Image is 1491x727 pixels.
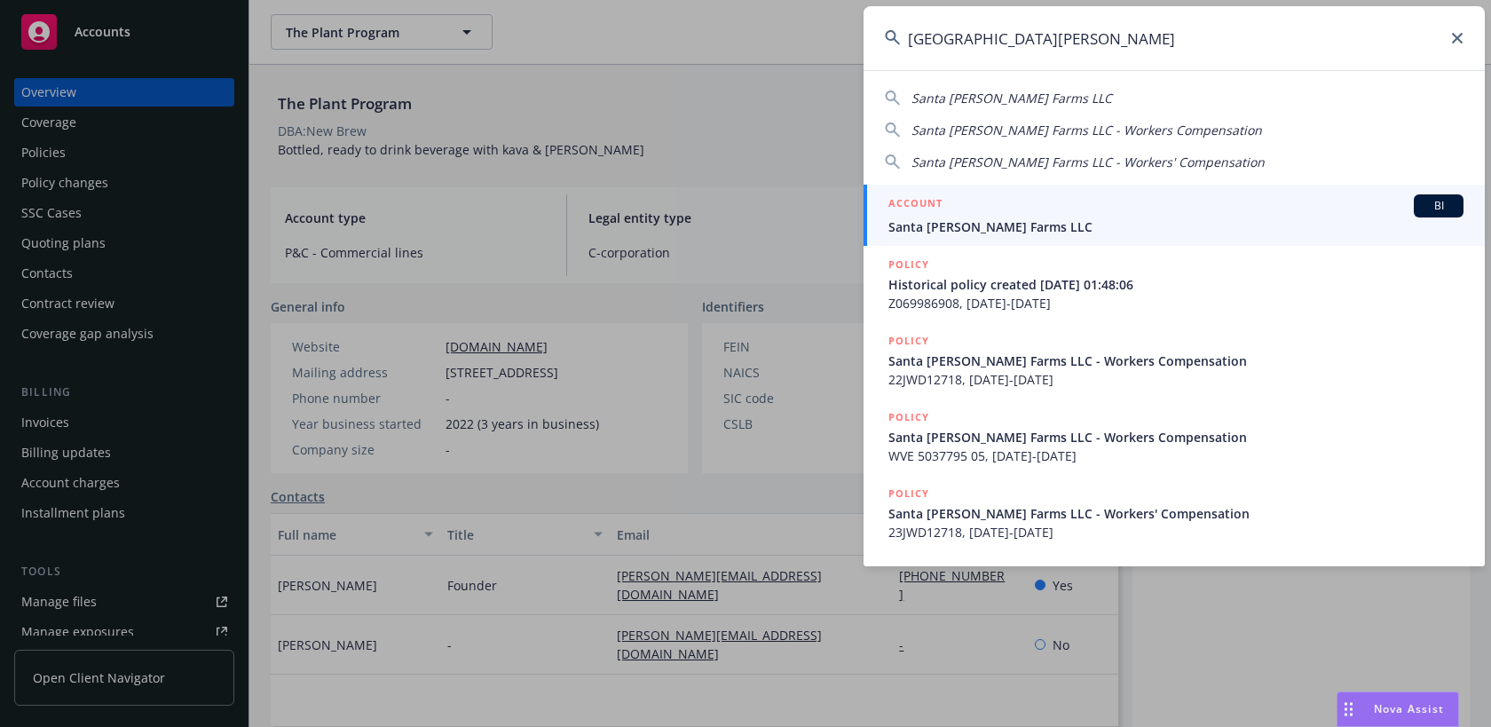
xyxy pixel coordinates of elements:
h5: POLICY [888,408,929,426]
span: 22JWD12718, [DATE]-[DATE] [888,370,1463,389]
a: POLICYHistorical policy created [DATE] 01:48:06Z069986908, [DATE]-[DATE] [864,246,1485,322]
h5: POLICY [888,561,929,579]
input: Search... [864,6,1485,70]
span: Santa [PERSON_NAME] Farms LLC - Workers Compensation [888,352,1463,370]
h5: POLICY [888,332,929,350]
span: Nova Assist [1374,701,1444,716]
h5: POLICY [888,485,929,502]
a: POLICYSanta [PERSON_NAME] Farms LLC - Workers CompensationWVE 5037795 05, [DATE]-[DATE] [864,399,1485,475]
span: BI [1421,198,1456,214]
span: Z069986908, [DATE]-[DATE] [888,294,1463,312]
h5: ACCOUNT [888,194,943,216]
a: ACCOUNTBISanta [PERSON_NAME] Farms LLC [864,185,1485,246]
a: POLICYSanta [PERSON_NAME] Farms LLC - Workers Compensation22JWD12718, [DATE]-[DATE] [864,322,1485,399]
span: Santa [PERSON_NAME] Farms LLC - Workers' Compensation [888,504,1463,523]
span: Santa [PERSON_NAME] Farms LLC - Workers Compensation [911,122,1262,138]
span: WVE 5037795 05, [DATE]-[DATE] [888,446,1463,465]
span: Santa [PERSON_NAME] Farms LLC - Workers Compensation [888,428,1463,446]
div: Drag to move [1337,692,1360,726]
a: POLICY [864,551,1485,628]
span: Historical policy created [DATE] 01:48:06 [888,275,1463,294]
button: Nova Assist [1337,691,1459,727]
span: 23JWD12718, [DATE]-[DATE] [888,523,1463,541]
a: POLICYSanta [PERSON_NAME] Farms LLC - Workers' Compensation23JWD12718, [DATE]-[DATE] [864,475,1485,551]
span: Santa [PERSON_NAME] Farms LLC [911,90,1112,107]
h5: POLICY [888,256,929,273]
span: Santa [PERSON_NAME] Farms LLC [888,217,1463,236]
span: Santa [PERSON_NAME] Farms LLC - Workers' Compensation [911,154,1265,170]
